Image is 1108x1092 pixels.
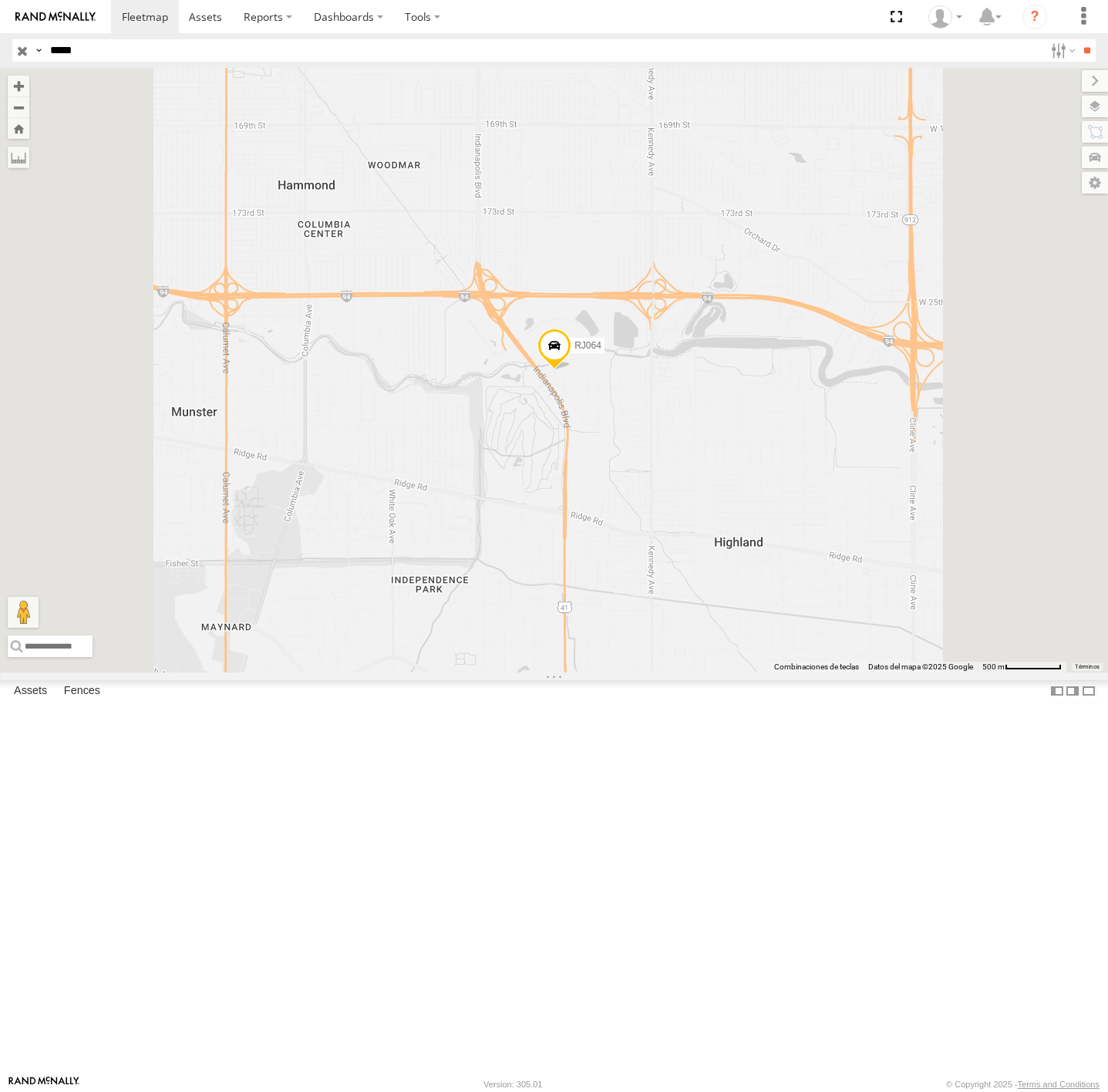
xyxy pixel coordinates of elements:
[8,597,39,628] button: Arrastra al hombrecito al mapa para abrir Street View
[868,662,973,671] span: Datos del mapa ©2025 Google
[15,12,96,22] img: rand-logo.svg
[1075,663,1100,669] a: Términos
[978,662,1066,672] button: Escala del mapa: 500 m por 70 píxeles
[32,39,45,62] label: Search Query
[8,118,29,139] button: Zoom Home
[1065,680,1080,703] label: Dock Summary Table to the Right
[8,96,29,118] button: Zoom out
[1081,680,1096,703] label: Hide Summary Table
[8,76,29,96] button: Zoom in
[8,1077,79,1092] a: Visit our Website
[923,5,968,29] div: Josue Jimenez
[483,1080,542,1089] div: Version: 305.01
[1022,5,1047,29] i: ?
[56,681,108,703] label: Fences
[1045,39,1078,62] label: Search Filter Options
[982,662,1005,671] span: 500 m
[774,662,859,672] button: Combinaciones de teclas
[6,681,55,703] label: Assets
[1049,680,1065,703] label: Dock Summary Table to the Left
[1018,1080,1100,1089] a: Terms and Conditions
[8,147,29,168] label: Measure
[1082,172,1108,194] label: Map Settings
[574,340,601,351] span: RJ064
[946,1080,1100,1089] div: © Copyright 2025 -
